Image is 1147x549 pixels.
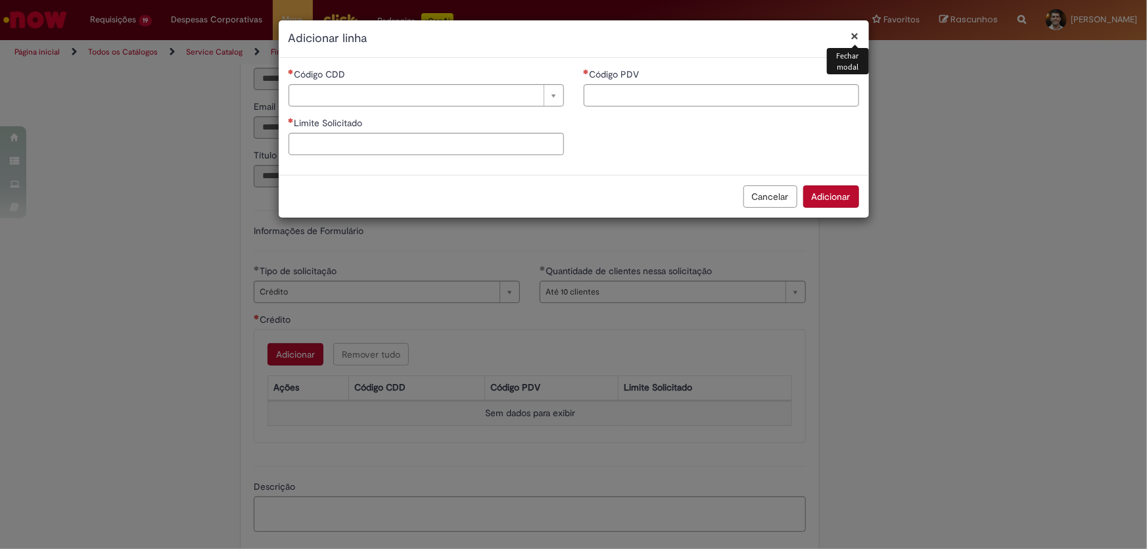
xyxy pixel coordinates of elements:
[289,133,564,155] input: Limite Solicitado
[584,84,859,107] input: Código PDV
[289,69,294,74] span: Necessários
[803,185,859,208] button: Adicionar
[827,48,868,74] div: Fechar modal
[294,117,365,129] span: Limite Solicitado
[289,30,859,47] h2: Adicionar linha
[289,118,294,123] span: Necessários
[584,69,590,74] span: Necessários
[294,68,348,80] span: Necessários - Código CDD
[851,29,859,43] button: Fechar modal
[743,185,797,208] button: Cancelar
[590,68,642,80] span: Código PDV
[289,84,564,107] a: Limpar campo Código CDD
